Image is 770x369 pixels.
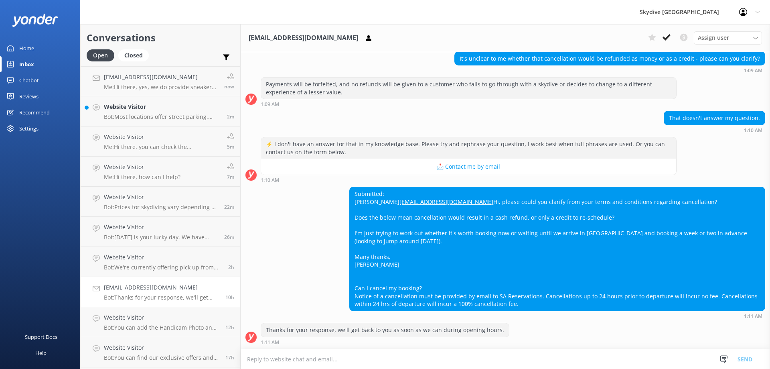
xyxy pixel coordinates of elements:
div: Payments will be forfeited, and no refunds will be given to a customer who fails to go through wi... [261,77,676,99]
h4: [EMAIL_ADDRESS][DOMAIN_NAME] [104,283,219,292]
div: Reviews [19,88,38,104]
p: Me: Hi there, how can I help? [104,173,180,181]
a: Closed [118,51,153,59]
h4: Website Visitor [104,313,219,322]
p: Bot: [DATE] is your lucky day. We have exclusive offers when you book direct! Visit our specials ... [104,234,218,241]
div: Submitted: [PERSON_NAME] Hi, please could you clarify from your terms and conditions regarding ca... [350,187,765,311]
h4: Website Visitor [104,223,218,232]
div: Sep 18 2025 01:11am (UTC +10:00) Australia/Brisbane [261,339,509,345]
span: Sep 17 2025 07:03pm (UTC +10:00) Australia/Brisbane [225,354,234,361]
p: Bot: Thanks for your response, we'll get back to you as soon as we can during opening hours. [104,294,219,301]
a: Website VisitorBot:You can find our exclusive offers and current deals by visiting our specials p... [81,337,240,367]
span: Sep 18 2025 01:11am (UTC +10:00) Australia/Brisbane [225,294,234,301]
div: Sep 18 2025 01:09am (UTC +10:00) Australia/Brisbane [454,67,765,73]
p: Me: Hi there, yes, we do provide sneakers at our drop zone [104,84,218,91]
a: [EMAIL_ADDRESS][DOMAIN_NAME]Bot:Thanks for your response, we'll get back to you as soon as we can... [81,277,240,307]
a: Website VisitorBot:We're currently offering pick up from the majority of our locations. Please ch... [81,247,240,277]
div: Thanks for your response, we'll get back to you as soon as we can during opening hours. [261,323,509,337]
a: [EMAIL_ADDRESS][DOMAIN_NAME] [399,198,493,206]
h4: Website Visitor [104,343,219,352]
div: Home [19,40,34,56]
h2: Conversations [87,30,234,45]
a: [EMAIL_ADDRESS][DOMAIN_NAME]Me:Hi there, yes, we do provide sneakers at our drop zonenow [81,66,240,96]
div: Support Docs [25,329,57,345]
span: Sep 18 2025 11:44am (UTC +10:00) Australia/Brisbane [224,234,234,241]
h4: Website Visitor [104,193,218,202]
h4: Website Visitor [104,253,222,262]
span: Sep 18 2025 12:03pm (UTC +10:00) Australia/Brisbane [227,173,234,180]
h4: [EMAIL_ADDRESS][DOMAIN_NAME] [104,73,218,82]
strong: 1:10 AM [744,128,762,133]
a: Open [87,51,118,59]
div: Open [87,49,114,61]
span: Sep 18 2025 12:05pm (UTC +10:00) Australia/Brisbane [227,143,234,150]
div: Inbox [19,56,34,72]
h4: Website Visitor [104,102,221,111]
strong: 1:11 AM [261,340,279,345]
div: Chatbot [19,72,39,88]
h4: Website Visitor [104,163,180,171]
div: Recommend [19,104,50,120]
h3: [EMAIL_ADDRESS][DOMAIN_NAME] [249,33,358,43]
div: It's unclear to me whether that cancellation would be refunded as money or as a credit - please c... [455,52,765,65]
p: Bot: You can find our exclusive offers and current deals by visiting our specials page at [URL][D... [104,354,219,361]
div: Sep 18 2025 01:09am (UTC +10:00) Australia/Brisbane [261,101,677,107]
p: Bot: You can add the Handicam Photo and Video Packages to your booking by calling us before your ... [104,324,219,331]
div: Closed [118,49,149,61]
div: Assign User [694,31,762,44]
div: ⚡ I don't have an answer for that in my knowledge base. Please try and rephrase your question, I ... [261,137,676,159]
a: Website VisitorMe:Hi there, how can I help?7m [81,157,240,187]
span: Sep 18 2025 12:00am (UTC +10:00) Australia/Brisbane [225,324,234,331]
span: Sep 18 2025 10:06am (UTC +10:00) Australia/Brisbane [228,264,234,271]
strong: 1:09 AM [261,102,279,107]
div: Help [35,345,47,361]
div: Settings [19,120,38,137]
a: Website VisitorBot:[DATE] is your lucky day. We have exclusive offers when you book direct! Visit... [81,217,240,247]
a: Website VisitorBot:Most locations offer street parking, both paid and unpaid, but it is subject t... [81,96,240,126]
h4: Website Visitor [104,133,221,141]
strong: 1:11 AM [744,314,762,319]
span: Sep 18 2025 12:10pm (UTC +10:00) Australia/Brisbane [224,83,234,90]
div: Sep 18 2025 01:10am (UTC +10:00) Australia/Brisbane [261,177,677,183]
span: Assign user [698,33,729,42]
a: Website VisitorBot:You can add the Handicam Photo and Video Packages to your booking by calling u... [81,307,240,337]
a: Website VisitorBot:Prices for skydiving vary depending on the location, altitude, season, fare ty... [81,187,240,217]
p: Me: Hi there, you can check the confirmation email for more details [104,143,221,151]
span: Sep 18 2025 11:48am (UTC +10:00) Australia/Brisbane [224,204,234,210]
a: Website VisitorMe:Hi there, you can check the confirmation email for more details5m [81,126,240,157]
p: Bot: Prices for skydiving vary depending on the location, altitude, season, fare type, and any ad... [104,204,218,211]
img: yonder-white-logo.png [12,14,58,27]
p: Bot: We're currently offering pick up from the majority of our locations. Please check online to ... [104,264,222,271]
div: That doesn't answer my question. [664,111,765,125]
strong: 1:10 AM [261,178,279,183]
div: Sep 18 2025 01:10am (UTC +10:00) Australia/Brisbane [664,127,765,133]
div: Sep 18 2025 01:11am (UTC +10:00) Australia/Brisbane [349,313,765,319]
strong: 1:09 AM [744,68,762,73]
span: Sep 18 2025 12:08pm (UTC +10:00) Australia/Brisbane [227,113,234,120]
button: 📩 Contact me by email [261,159,676,175]
p: Bot: Most locations offer street parking, both paid and unpaid, but it is subject to availability... [104,113,221,120]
